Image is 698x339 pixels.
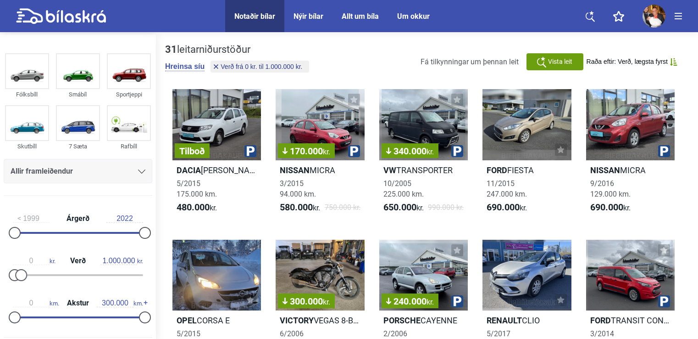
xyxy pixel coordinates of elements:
[487,202,527,213] span: kr.
[643,5,665,28] img: 10160347068628909.jpg
[482,165,571,175] h2: FIESTA
[487,202,520,213] b: 690.000
[323,147,330,156] span: kr.
[280,202,320,213] span: kr.
[56,141,100,152] div: 7 Sæta
[211,61,309,73] button: Verð frá 0 kr. til 1.000.000 kr.
[421,57,519,66] span: Fá tilkynningar um þennan leit
[451,145,463,157] img: parking.png
[276,315,364,326] h2: VEGAS 8-BALL
[107,141,151,152] div: Rafbíll
[482,89,571,221] a: FordFIESTA11/2015247.000 km.690.000kr.
[348,145,360,157] img: parking.png
[177,165,201,175] b: Dacia
[177,179,217,198] span: 5/2015 175.000 km.
[590,202,623,213] b: 690.000
[658,145,670,157] img: parking.png
[379,165,468,175] h2: TRANSPORTER
[586,315,675,326] h2: TRANSIT CONNECT
[386,297,434,306] span: 240.000
[165,62,205,71] button: Hreinsa síu
[280,316,314,325] b: Victory
[177,202,217,213] span: kr.
[5,141,49,152] div: Skutbíll
[587,58,677,66] button: Raða eftir: Verð, lægsta fyrst
[283,297,330,306] span: 300.000
[428,202,464,213] span: 990.000 kr.
[107,89,151,100] div: Sportjeppi
[587,58,668,66] span: Raða eftir: Verð, lægsta fyrst
[11,165,73,178] span: Allir framleiðendur
[280,179,316,198] span: 3/2015 94.000 km.
[658,295,670,307] img: parking.png
[244,145,256,157] img: parking.png
[383,316,421,325] b: Porsche
[427,298,434,306] span: kr.
[5,89,49,100] div: Fólksbíll
[383,202,416,213] b: 650.000
[451,295,463,307] img: parking.png
[487,165,507,175] b: Ford
[64,215,92,222] span: Árgerð
[172,89,261,221] a: TilboðDacia[PERSON_NAME]5/2015175.000 km.480.000kr.
[590,202,631,213] span: kr.
[590,165,620,175] b: Nissan
[276,165,364,175] h2: MICRA
[427,147,434,156] span: kr.
[590,316,611,325] b: Ford
[65,299,91,307] span: Akstur
[221,63,302,70] span: Verð frá 0 kr. til 1.000.000 kr.
[179,147,205,156] span: Tilboð
[586,165,675,175] h2: MICRA
[383,179,424,198] span: 10/2005 225.000 km.
[383,165,396,175] b: VW
[379,89,468,221] a: 340.000kr.VWTRANSPORTER10/2005225.000 km.650.000kr.990.000 kr.
[13,299,59,307] span: km.
[386,147,434,156] span: 340.000
[177,202,210,213] b: 480.000
[280,165,310,175] b: Nissan
[586,89,675,221] a: NissanMICRA9/2016129.000 km.690.000kr.
[383,202,424,213] span: kr.
[482,315,571,326] h2: CLIO
[172,165,261,175] h2: [PERSON_NAME]
[56,89,100,100] div: Smábíl
[342,12,379,21] a: Allt um bíla
[323,298,330,306] span: kr.
[172,315,261,326] h2: CORSA E
[397,12,430,21] a: Um okkur
[294,12,323,21] a: Nýir bílar
[177,316,197,325] b: Opel
[234,12,275,21] a: Notaðir bílar
[325,202,360,213] span: 750.000 kr.
[97,299,143,307] span: km.
[280,202,313,213] b: 580.000
[283,147,330,156] span: 170.000
[487,316,522,325] b: Renault
[100,257,143,265] span: kr.
[379,315,468,326] h2: CAYENNE
[13,257,55,265] span: kr.
[548,57,572,67] span: Vista leit
[165,44,177,55] b: 31
[487,179,527,198] span: 11/2015 247.000 km.
[590,179,631,198] span: 9/2016 129.000 km.
[68,257,88,265] span: Verð
[165,44,311,56] div: leitarniðurstöður
[276,89,364,221] a: 170.000kr.NissanMICRA3/201594.000 km.580.000kr.750.000 kr.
